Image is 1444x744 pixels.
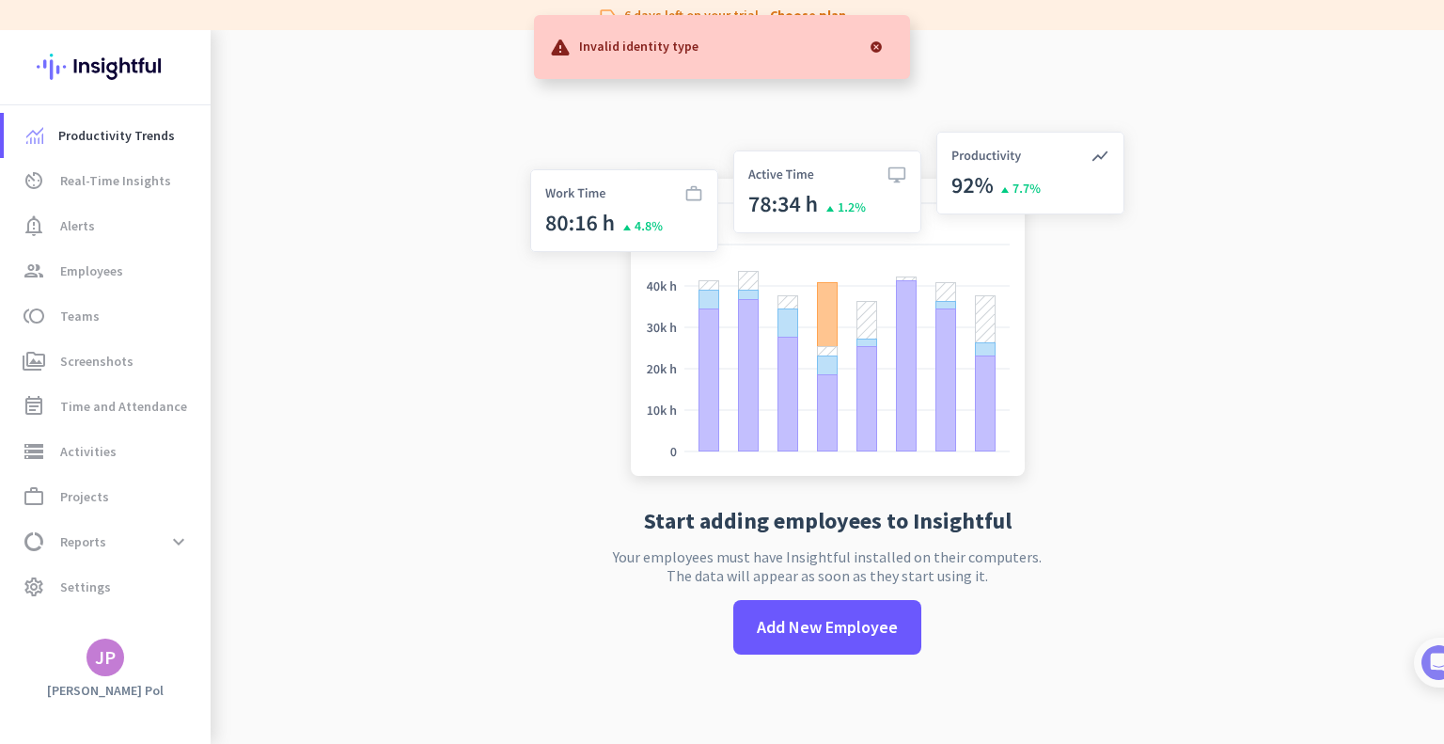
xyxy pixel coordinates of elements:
span: Time and Attendance [60,395,187,418]
button: Add New Employee [733,600,921,655]
a: event_noteTime and Attendance [4,384,211,429]
i: work_outline [23,485,45,508]
i: storage [23,440,45,463]
button: expand_more [162,525,196,559]
span: Teams [60,305,100,327]
img: no-search-results [516,120,1138,495]
i: group [23,260,45,282]
a: storageActivities [4,429,211,474]
a: Choose plan [770,6,846,24]
div: JP [95,648,116,667]
img: Insightful logo [37,30,174,103]
i: av_timer [23,169,45,192]
span: Activities [60,440,117,463]
i: perm_media [23,350,45,372]
i: data_usage [23,530,45,553]
p: Your employees must have Insightful installed on their computers. The data will appear as soon as... [613,547,1042,585]
i: toll [23,305,45,327]
a: perm_mediaScreenshots [4,339,211,384]
span: Screenshots [60,350,133,372]
a: settingsSettings [4,564,211,609]
a: menu-itemProductivity Trends [4,113,211,158]
a: groupEmployees [4,248,211,293]
i: event_note [23,395,45,418]
i: settings [23,576,45,598]
span: Real-Time Insights [60,169,171,192]
a: tollTeams [4,293,211,339]
a: work_outlineProjects [4,474,211,519]
span: Projects [60,485,109,508]
a: av_timerReal-Time Insights [4,158,211,203]
i: notification_important [23,214,45,237]
img: menu-item [26,127,43,144]
span: Productivity Trends [58,124,175,147]
span: Add New Employee [757,615,898,640]
p: Invalid identity type [579,36,698,55]
span: Alerts [60,214,95,237]
span: Settings [60,576,111,598]
i: label [598,6,617,24]
a: notification_importantAlerts [4,203,211,248]
h2: Start adding employees to Insightful [644,510,1012,532]
span: Employees [60,260,123,282]
a: data_usageReportsexpand_more [4,519,211,564]
span: Reports [60,530,106,553]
